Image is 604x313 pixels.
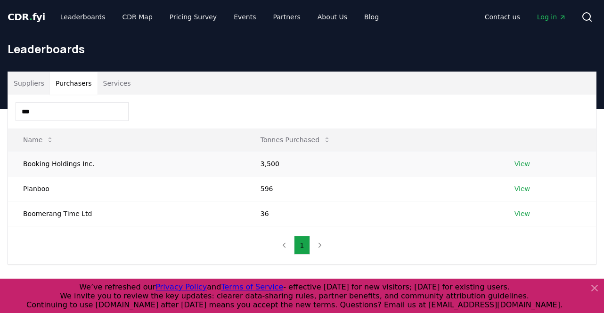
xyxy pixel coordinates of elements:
span: . [29,11,33,23]
a: Leaderboards [53,8,113,25]
td: Planboo [8,176,245,201]
a: Pricing Survey [162,8,224,25]
td: Boomerang Time Ltd [8,201,245,226]
button: Name [16,130,61,149]
a: Log in [530,8,574,25]
button: Purchasers [50,72,98,95]
a: Partners [266,8,308,25]
nav: Main [53,8,386,25]
button: Services [98,72,137,95]
td: Booking Holdings Inc. [8,151,245,176]
td: 596 [245,176,499,201]
td: 3,500 [245,151,499,176]
a: Events [226,8,263,25]
button: Suppliers [8,72,50,95]
a: CDR Map [115,8,160,25]
a: About Us [310,8,355,25]
button: Tonnes Purchased [253,130,338,149]
button: 1 [294,236,310,255]
span: Log in [537,12,566,22]
td: 36 [245,201,499,226]
a: View [514,184,530,193]
a: Contact us [477,8,528,25]
span: CDR fyi [8,11,45,23]
a: CDR.fyi [8,10,45,24]
a: View [514,159,530,169]
a: Blog [357,8,386,25]
nav: Main [477,8,574,25]
h1: Leaderboards [8,41,596,56]
a: View [514,209,530,218]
